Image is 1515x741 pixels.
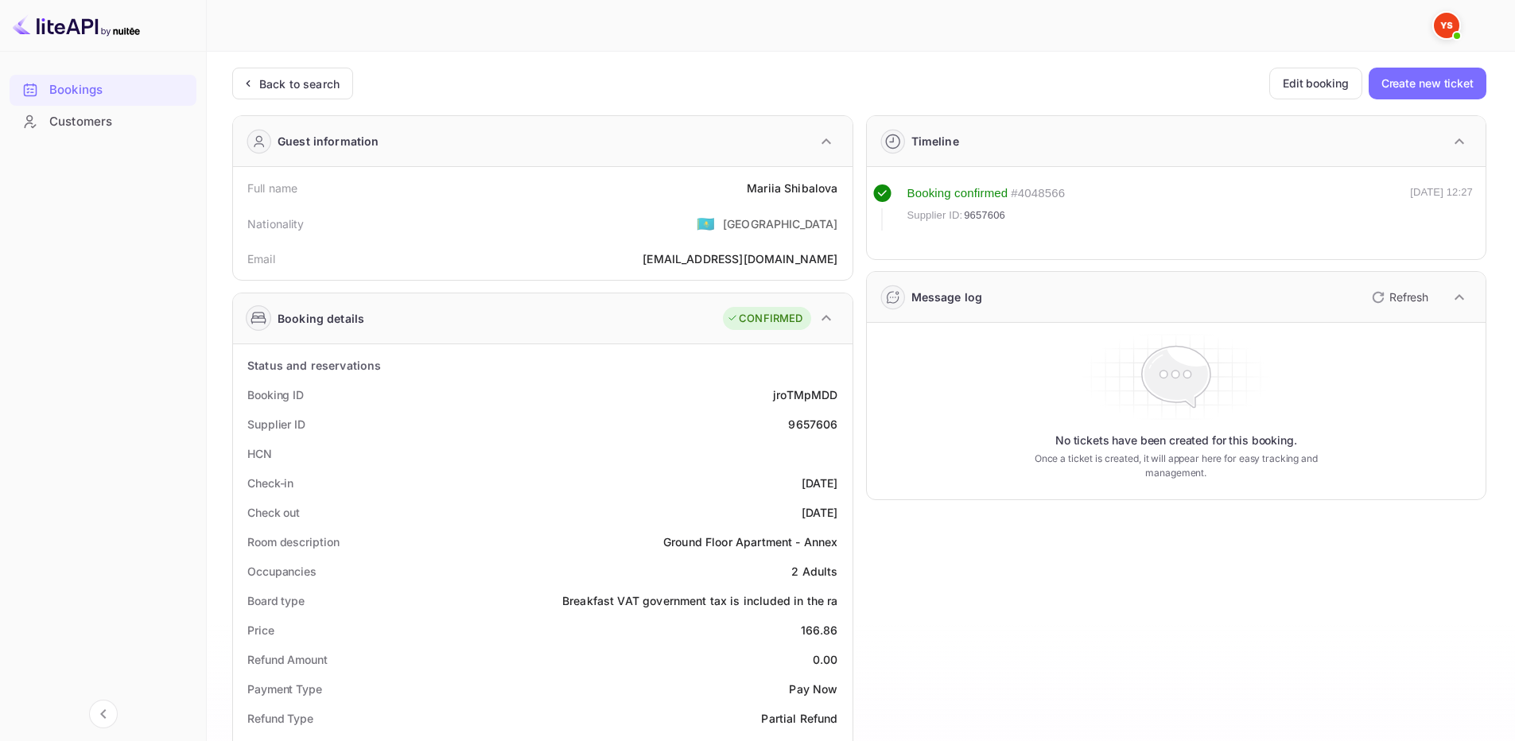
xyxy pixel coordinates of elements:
[773,386,837,403] div: jroTMpMDD
[247,357,381,374] div: Status and reservations
[1434,13,1459,38] img: Yandex Support
[247,250,275,267] div: Email
[643,250,837,267] div: [EMAIL_ADDRESS][DOMAIN_NAME]
[247,504,300,521] div: Check out
[1269,68,1362,99] button: Edit booking
[278,310,364,327] div: Booking details
[247,710,313,727] div: Refund Type
[1009,452,1342,480] p: Once a ticket is created, it will appear here for easy tracking and management.
[802,504,838,521] div: [DATE]
[247,215,305,232] div: Nationality
[697,209,715,238] span: United States
[788,416,837,433] div: 9657606
[10,75,196,104] a: Bookings
[247,622,274,638] div: Price
[10,107,196,136] a: Customers
[247,533,339,550] div: Room description
[1369,68,1486,99] button: Create new ticket
[907,208,963,223] span: Supplier ID:
[761,710,837,727] div: Partial Refund
[907,184,1008,203] div: Booking confirmed
[813,651,838,668] div: 0.00
[10,107,196,138] div: Customers
[723,215,838,232] div: [GEOGRAPHIC_DATA]
[247,475,293,491] div: Check-in
[964,208,1005,223] span: 9657606
[259,76,340,92] div: Back to search
[49,113,188,131] div: Customers
[801,622,838,638] div: 166.86
[247,651,328,668] div: Refund Amount
[791,563,837,580] div: 2 Adults
[247,445,272,462] div: HCN
[911,289,983,305] div: Message log
[247,180,297,196] div: Full name
[802,475,838,491] div: [DATE]
[663,533,838,550] div: Ground Floor Apartment - Annex
[789,681,837,697] div: Pay Now
[10,75,196,106] div: Bookings
[727,311,802,327] div: CONFIRMED
[1389,289,1428,305] p: Refresh
[247,592,305,609] div: Board type
[247,681,322,697] div: Payment Type
[562,592,838,609] div: Breakfast VAT government tax is included in the ra
[1362,285,1435,310] button: Refresh
[49,81,188,99] div: Bookings
[1011,184,1065,203] div: # 4048566
[13,13,140,38] img: LiteAPI logo
[278,133,379,149] div: Guest information
[247,416,305,433] div: Supplier ID
[89,700,118,728] button: Collapse navigation
[911,133,959,149] div: Timeline
[247,563,317,580] div: Occupancies
[247,386,304,403] div: Booking ID
[1055,433,1297,448] p: No tickets have been created for this booking.
[747,180,837,196] div: Mariia Shibalova
[1410,184,1473,231] div: [DATE] 12:27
